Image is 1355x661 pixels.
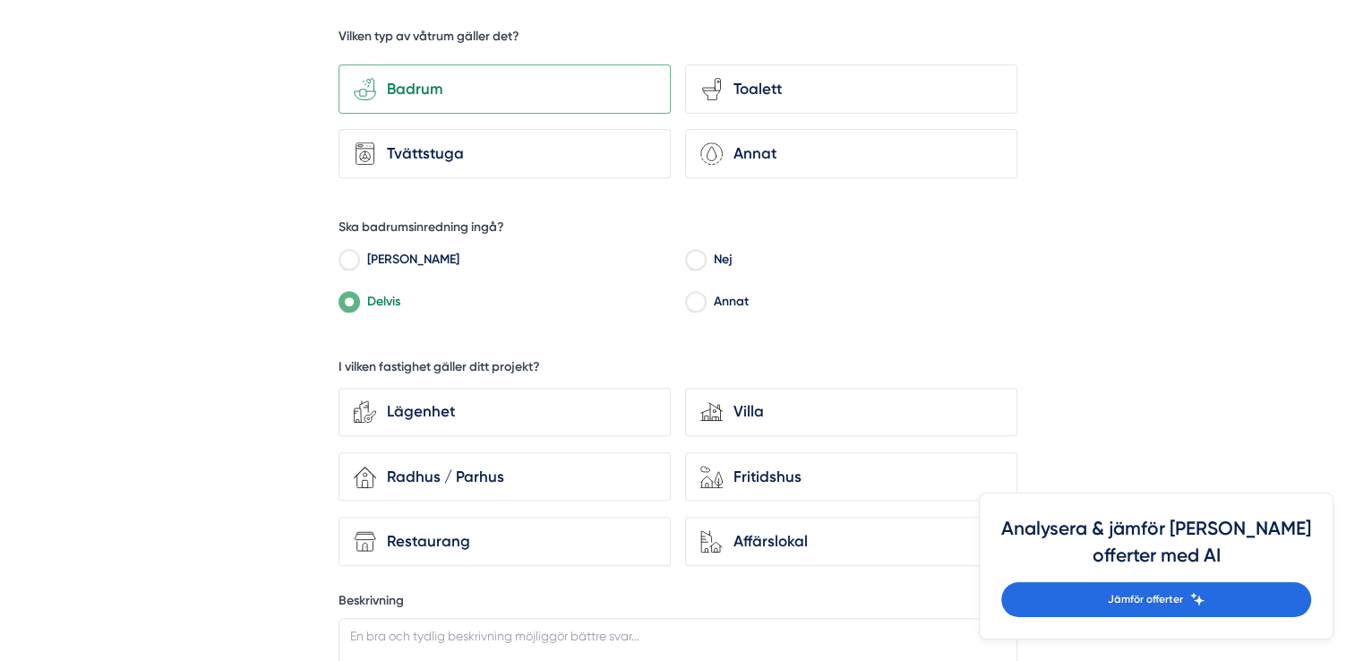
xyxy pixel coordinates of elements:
input: Nej [685,254,706,270]
h5: Ska badrumsinredning ingå? [339,219,504,241]
span: Jämför offerter [1108,591,1183,608]
label: Beskrivning [339,592,1017,614]
input: Ja [339,254,359,270]
h5: I vilken fastighet gäller ditt projekt? [339,358,540,381]
label: Annat [705,290,1017,317]
h5: Vilken typ av våtrum gäller det? [339,28,519,50]
h4: Analysera & jämför [PERSON_NAME] offerter med AI [1001,515,1311,582]
label: Nej [705,248,1017,275]
input: Annat [685,296,706,313]
a: Jämför offerter [1001,582,1311,617]
input: Delvis [339,296,359,313]
label: Delvis [358,290,671,317]
label: [PERSON_NAME] [358,248,671,275]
